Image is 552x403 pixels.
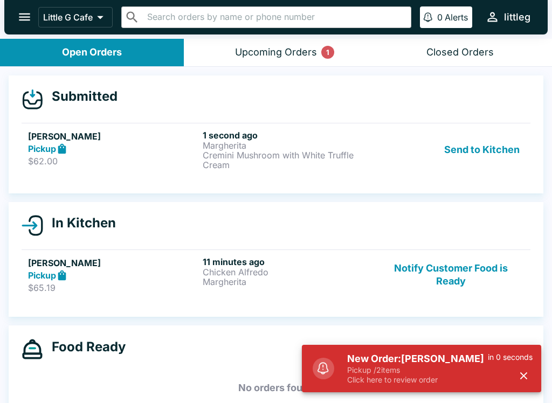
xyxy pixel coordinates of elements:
h4: Submitted [43,88,118,105]
h4: Food Ready [43,339,126,355]
p: $65.19 [28,282,198,293]
button: Notify Customer Food is Ready [378,256,524,294]
h5: [PERSON_NAME] [28,256,198,269]
a: [PERSON_NAME]Pickup$62.001 second agoMargheritaCremini Mushroom with White Truffle CreamSend to K... [22,123,530,176]
p: Chicken Alfredo [203,267,373,277]
p: Margherita [203,141,373,150]
h5: New Order: [PERSON_NAME] [347,352,488,365]
p: 0 [437,12,443,23]
div: Open Orders [62,46,122,59]
h6: 11 minutes ago [203,256,373,267]
a: [PERSON_NAME]Pickup$65.1911 minutes agoChicken AlfredoMargheritaNotify Customer Food is Ready [22,249,530,300]
h4: In Kitchen [43,215,116,231]
button: open drawer [11,3,38,31]
p: Click here to review order [347,375,488,385]
strong: Pickup [28,270,56,281]
p: 1 [326,47,329,58]
div: Upcoming Orders [235,46,317,59]
div: littleg [504,11,530,24]
button: littleg [481,5,535,29]
strong: Pickup [28,143,56,154]
h6: 1 second ago [203,130,373,141]
p: in 0 seconds [488,352,533,362]
p: Alerts [445,12,468,23]
button: Little G Cafe [38,7,113,27]
p: Cremini Mushroom with White Truffle Cream [203,150,373,170]
p: Little G Cafe [43,12,93,23]
button: Send to Kitchen [440,130,524,170]
p: Margherita [203,277,373,287]
p: Pickup / 2 items [347,365,488,375]
p: $62.00 [28,156,198,166]
input: Search orders by name or phone number [144,10,406,25]
div: Closed Orders [426,46,494,59]
h5: [PERSON_NAME] [28,130,198,143]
